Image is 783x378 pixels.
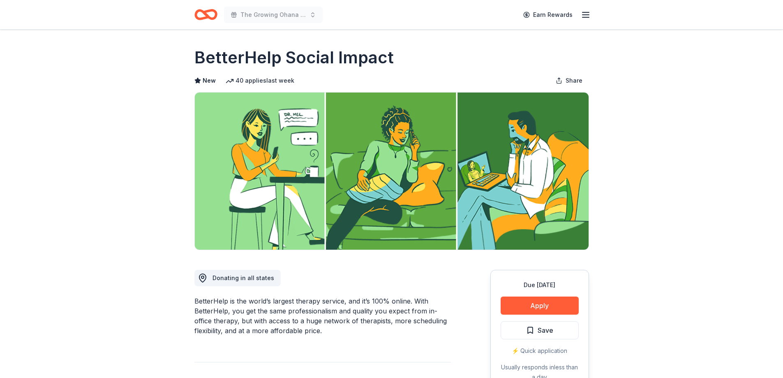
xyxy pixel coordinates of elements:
[501,280,579,290] div: Due [DATE]
[501,346,579,356] div: ⚡️ Quick application
[538,325,553,336] span: Save
[203,76,216,86] span: New
[549,72,589,89] button: Share
[195,93,589,250] img: Image for BetterHelp Social Impact
[194,46,394,69] h1: BetterHelp Social Impact
[194,5,217,24] a: Home
[240,10,306,20] span: The Growing Ohana Fundraiser Gala
[518,7,577,22] a: Earn Rewards
[224,7,323,23] button: The Growing Ohana Fundraiser Gala
[226,76,294,86] div: 40 applies last week
[501,297,579,315] button: Apply
[194,296,451,336] div: BetterHelp is the world’s largest therapy service, and it’s 100% online. With BetterHelp, you get...
[566,76,582,86] span: Share
[212,274,274,281] span: Donating in all states
[501,321,579,339] button: Save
